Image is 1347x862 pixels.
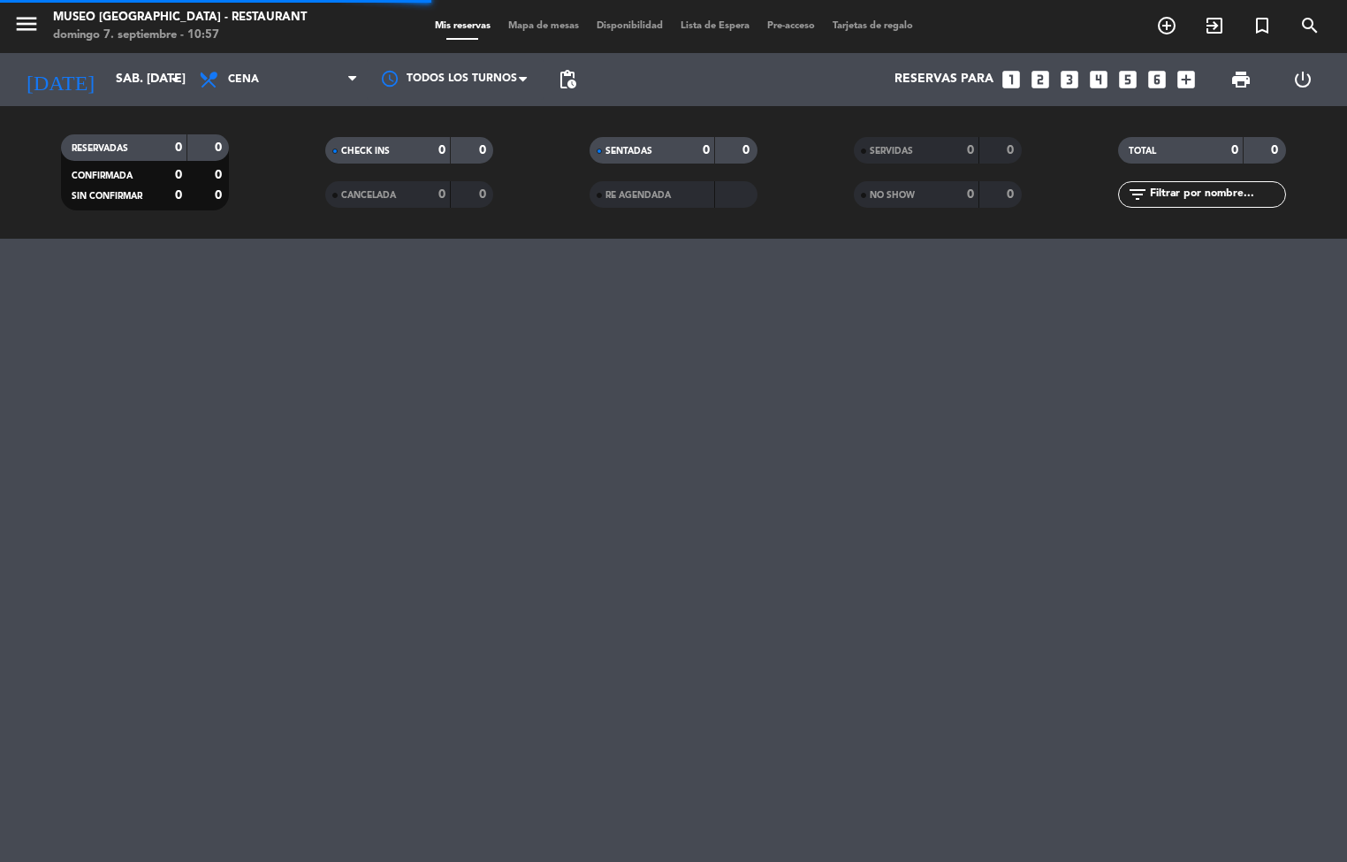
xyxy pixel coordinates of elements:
div: Museo [GEOGRAPHIC_DATA] - Restaurant [53,9,307,27]
span: SENTADAS [605,147,652,156]
strong: 0 [1271,144,1282,156]
i: looks_one [1000,68,1023,91]
strong: 0 [175,169,182,181]
span: Mapa de mesas [499,21,588,31]
span: NO SHOW [870,191,915,200]
strong: 0 [175,189,182,202]
i: [DATE] [13,60,107,99]
i: looks_two [1029,68,1052,91]
strong: 0 [479,144,490,156]
strong: 0 [215,189,225,202]
span: SERVIDAS [870,147,913,156]
span: RESERVADAS [72,144,128,153]
strong: 0 [967,144,974,156]
i: turned_in_not [1252,15,1273,36]
i: looks_3 [1058,68,1081,91]
strong: 0 [215,141,225,154]
strong: 0 [1007,144,1017,156]
i: looks_5 [1116,68,1139,91]
strong: 0 [1231,144,1238,156]
i: exit_to_app [1204,15,1225,36]
span: pending_actions [557,69,578,90]
span: Mis reservas [426,21,499,31]
span: CANCELADA [341,191,396,200]
span: Cena [228,73,259,86]
div: domingo 7. septiembre - 10:57 [53,27,307,44]
i: add_circle_outline [1156,15,1177,36]
i: looks_6 [1145,68,1168,91]
span: Lista de Espera [672,21,758,31]
span: Pre-acceso [758,21,824,31]
strong: 0 [175,141,182,154]
span: Reservas para [894,72,993,87]
strong: 0 [703,144,710,156]
span: SIN CONFIRMAR [72,192,142,201]
strong: 0 [1007,188,1017,201]
span: Tarjetas de regalo [824,21,922,31]
i: arrow_drop_down [164,69,186,90]
span: RE AGENDADA [605,191,671,200]
div: LOG OUT [1272,53,1334,106]
strong: 0 [438,188,445,201]
i: menu [13,11,40,37]
i: add_box [1175,68,1198,91]
i: looks_4 [1087,68,1110,91]
strong: 0 [479,188,490,201]
i: power_settings_new [1292,69,1313,90]
strong: 0 [215,169,225,181]
span: CONFIRMADA [72,172,133,180]
span: Disponibilidad [588,21,672,31]
strong: 0 [967,188,974,201]
strong: 0 [438,144,445,156]
span: CHECK INS [341,147,390,156]
button: menu [13,11,40,43]
strong: 0 [742,144,753,156]
i: filter_list [1127,184,1148,205]
span: TOTAL [1129,147,1156,156]
i: search [1299,15,1320,36]
input: Filtrar por nombre... [1148,185,1285,204]
span: print [1230,69,1252,90]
